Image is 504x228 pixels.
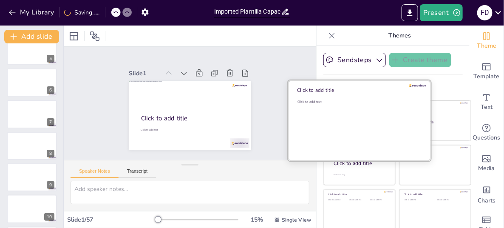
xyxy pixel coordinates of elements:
[64,9,100,17] div: Saving......
[420,4,462,21] button: Present
[334,174,388,176] div: Click to add body
[473,133,501,142] span: Questions
[470,26,504,56] div: Change the overall theme
[7,37,57,65] div: 5
[406,128,463,130] div: Click to add text
[7,68,57,97] div: 6
[404,148,465,152] div: Click to add title
[404,193,465,196] div: Click to add title
[90,31,100,41] span: Position
[470,56,504,87] div: Add ready made slides
[44,213,54,221] div: 10
[328,193,389,196] div: Click to add title
[67,29,81,43] div: Layout
[389,53,451,67] button: Create theme
[297,87,419,94] div: Click to add title
[470,87,504,117] div: Add text boxes
[47,86,54,94] div: 6
[119,168,156,178] button: Transcript
[349,199,368,201] div: Click to add text
[339,26,461,46] p: Themes
[402,4,418,21] button: Export to PowerPoint
[477,4,493,21] button: F D
[124,103,150,131] div: Slide 1
[470,179,504,209] div: Add charts and graphs
[7,163,57,191] div: 9
[7,100,57,128] div: 7
[477,5,493,20] div: F D
[328,199,348,201] div: Click to add text
[407,120,463,125] div: Click to add title
[474,72,500,81] span: Template
[4,30,59,43] button: Add slide
[165,112,202,153] span: Click to add title
[247,216,267,224] div: 15 %
[214,6,281,18] input: Insert title
[282,217,311,223] span: Single View
[47,150,54,157] div: 8
[71,168,119,178] button: Speaker Notes
[7,132,57,160] div: 8
[479,164,495,173] span: Media
[477,41,496,51] span: Theme
[67,216,157,224] div: Slide 1 / 57
[176,144,190,159] span: Click to add text
[47,181,54,189] div: 9
[47,55,54,63] div: 5
[470,148,504,179] div: Add images, graphics, shapes or video
[478,196,496,205] span: Charts
[47,118,54,126] div: 7
[370,199,389,201] div: Click to add text
[323,53,386,67] button: Sendsteps
[404,199,431,201] div: Click to add text
[437,199,464,201] div: Click to add text
[481,103,493,112] span: Text
[334,160,388,167] div: Click to add title
[470,117,504,148] div: Get real-time input from your audience
[297,100,419,104] div: Click to add text
[6,6,58,19] button: My Library
[7,195,57,223] div: 10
